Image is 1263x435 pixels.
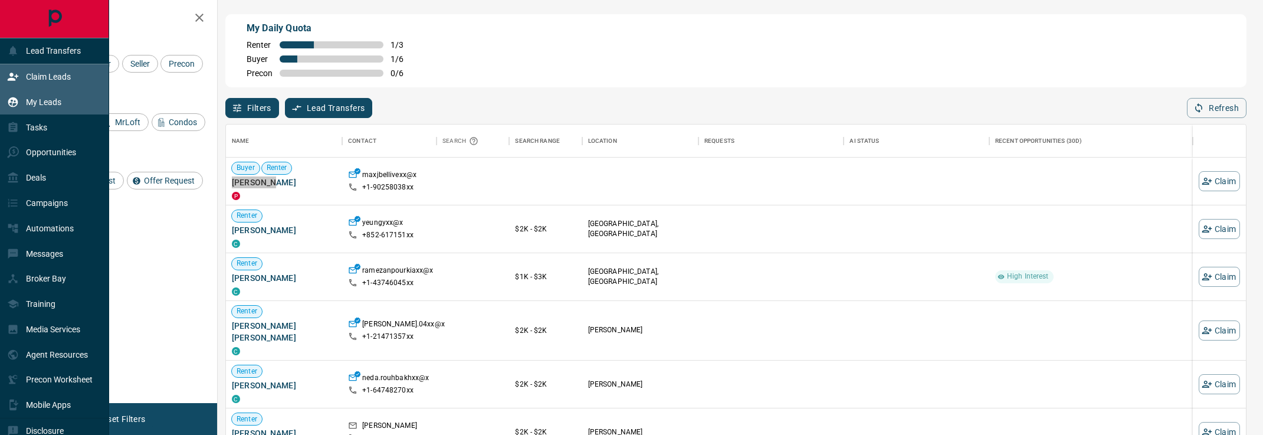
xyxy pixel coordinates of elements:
span: Buyer [247,54,273,64]
div: Contact [348,125,376,158]
span: Precon [165,59,199,68]
button: Claim [1199,219,1240,239]
span: Renter [232,259,262,269]
span: Renter [232,211,262,221]
div: Location [588,125,617,158]
p: [GEOGRAPHIC_DATA], [GEOGRAPHIC_DATA] [588,219,693,239]
p: +1- 64748270xx [362,385,414,395]
span: Offer Request [140,176,199,185]
button: Claim [1199,374,1240,394]
div: MrLoft [98,113,149,131]
div: AI Status [844,125,989,158]
p: [PERSON_NAME] [362,421,417,433]
p: $2K - $2K [515,325,576,336]
div: Seller [122,55,158,73]
p: maxjbellivexx@x [362,170,416,182]
div: condos.ca [232,287,240,296]
span: [PERSON_NAME] [232,224,336,236]
div: Recent Opportunities (30d) [995,125,1082,158]
span: Renter [232,367,262,377]
div: Precon [160,55,203,73]
div: Search Range [515,125,560,158]
button: Refresh [1187,98,1246,118]
p: My Daily Quota [247,21,416,35]
div: Offer Request [127,172,203,189]
button: Claim [1199,267,1240,287]
span: [PERSON_NAME] [232,176,336,188]
div: Name [232,125,250,158]
div: Requests [704,125,734,158]
span: Renter [232,306,262,316]
button: Claim [1199,320,1240,341]
button: Claim [1199,171,1240,191]
div: Contact [342,125,437,158]
span: Condos [165,117,201,127]
p: +1- 90258038xx [362,182,414,192]
p: +1- 43746045xx [362,278,414,288]
div: Requests [698,125,844,158]
span: MrLoft [111,117,145,127]
p: +852- 617151xx [362,230,414,240]
button: Filters [225,98,279,118]
span: Precon [247,68,273,78]
div: AI Status [849,125,879,158]
button: Reset Filters [90,409,153,429]
p: [PERSON_NAME].04xx@x [362,319,445,332]
div: Recent Opportunities (30d) [989,125,1193,158]
p: yeungyxx@x [362,218,403,230]
p: $1K - $3K [515,272,576,282]
p: neda.rouhbakhxx@x [362,373,429,385]
span: [PERSON_NAME] [232,272,336,284]
span: Renter [262,163,292,173]
span: [PERSON_NAME] [PERSON_NAME] [232,320,336,344]
span: [PERSON_NAME] [232,380,336,391]
span: Renter [232,414,262,424]
span: Seller [126,59,154,68]
h2: Filters [38,12,205,26]
div: Condos [152,113,205,131]
span: Buyer [232,163,260,173]
span: 1 / 3 [391,40,416,50]
button: Lead Transfers [285,98,373,118]
div: condos.ca [232,240,240,248]
div: property.ca [232,192,240,200]
div: Search Range [509,125,582,158]
div: Search [442,125,481,158]
p: ramezanpourkiaxx@x [362,266,433,278]
p: [PERSON_NAME] [588,325,693,335]
span: High Interest [1002,272,1054,282]
div: Name [226,125,342,158]
p: [PERSON_NAME] [588,380,693,390]
span: 1 / 6 [391,54,416,64]
p: $2K - $2K [515,224,576,234]
div: condos.ca [232,347,240,355]
p: +1- 21471357xx [362,332,414,342]
span: Renter [247,40,273,50]
div: Location [582,125,698,158]
div: condos.ca [232,395,240,403]
span: 0 / 6 [391,68,416,78]
p: [GEOGRAPHIC_DATA], [GEOGRAPHIC_DATA] [588,267,693,287]
p: $2K - $2K [515,379,576,390]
